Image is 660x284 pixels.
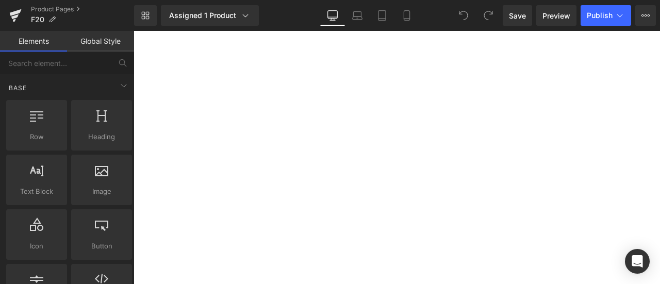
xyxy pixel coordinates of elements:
[370,5,394,26] a: Tablet
[453,5,474,26] button: Undo
[625,249,650,274] div: Open Intercom Messenger
[74,131,129,142] span: Heading
[581,5,631,26] button: Publish
[134,5,157,26] a: New Library
[320,5,345,26] a: Desktop
[635,5,656,26] button: More
[74,241,129,252] span: Button
[536,5,576,26] a: Preview
[394,5,419,26] a: Mobile
[74,186,129,197] span: Image
[9,241,64,252] span: Icon
[67,31,134,52] a: Global Style
[542,10,570,21] span: Preview
[345,5,370,26] a: Laptop
[169,10,251,21] div: Assigned 1 Product
[31,15,44,24] span: F20
[9,131,64,142] span: Row
[9,186,64,197] span: Text Block
[587,11,613,20] span: Publish
[478,5,499,26] button: Redo
[8,83,28,93] span: Base
[31,5,134,13] a: Product Pages
[509,10,526,21] span: Save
